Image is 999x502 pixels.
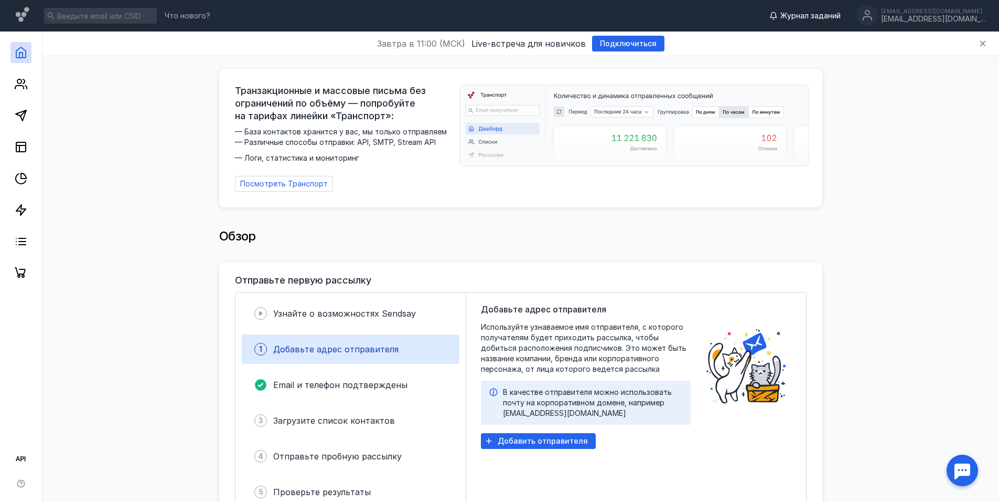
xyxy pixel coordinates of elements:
[498,437,588,446] span: Добавить отправителя
[273,380,407,390] span: Email и телефон подтверждены
[259,344,262,354] span: 1
[258,451,263,462] span: 4
[273,308,416,319] span: Узнайте о возможностях Sendsay
[881,15,986,24] div: [EMAIL_ADDRESS][DOMAIN_NAME]
[273,344,399,354] span: Добавьте адрес отправителя
[235,275,371,286] h3: Отправьте первую рассылку
[273,451,402,462] span: Отправьте пробную рассылку
[764,11,846,21] a: Журнал заданий
[258,415,263,426] span: 3
[471,37,586,50] span: Live-встреча для новичков
[165,12,210,19] span: Что нового?
[592,36,664,51] button: Подключиться
[235,85,453,122] span: Транзакционные и массовые письма без ограничений по объёму — попробуйте на тарифах линейки «Транс...
[481,303,606,316] span: Добавьте адрес отправителя
[219,228,256,244] span: Обзор
[481,322,691,374] span: Используйте узнаваемое имя отправителя, с которого получателям будет приходить рассылка, чтобы до...
[481,433,596,449] button: Добавить отправителя
[273,415,395,426] span: Загрузите список контактов
[780,11,841,21] span: Журнал заданий
[44,8,157,24] input: Введите email или CSID
[235,176,333,192] a: Посмотреть Транспорт
[701,322,791,411] img: poster
[235,127,453,163] span: — База контактов хранится у вас, мы только отправляем — Различные способы отправки: API, SMTP, St...
[377,37,465,50] span: Завтра в 11:00 (МСК)
[159,12,216,19] a: Что нового?
[503,387,682,419] div: В качестве отправителя можно использовать почту на корпоративном домене, например [EMAIL_ADDRESS]...
[273,487,371,497] span: Проверьте результаты
[259,487,263,497] span: 5
[600,39,657,48] span: Подключиться
[240,180,328,189] span: Посмотреть Транспорт
[881,8,986,14] div: [EMAIL_ADDRESS][DOMAIN_NAME]
[460,85,808,166] img: dashboard-transport-banner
